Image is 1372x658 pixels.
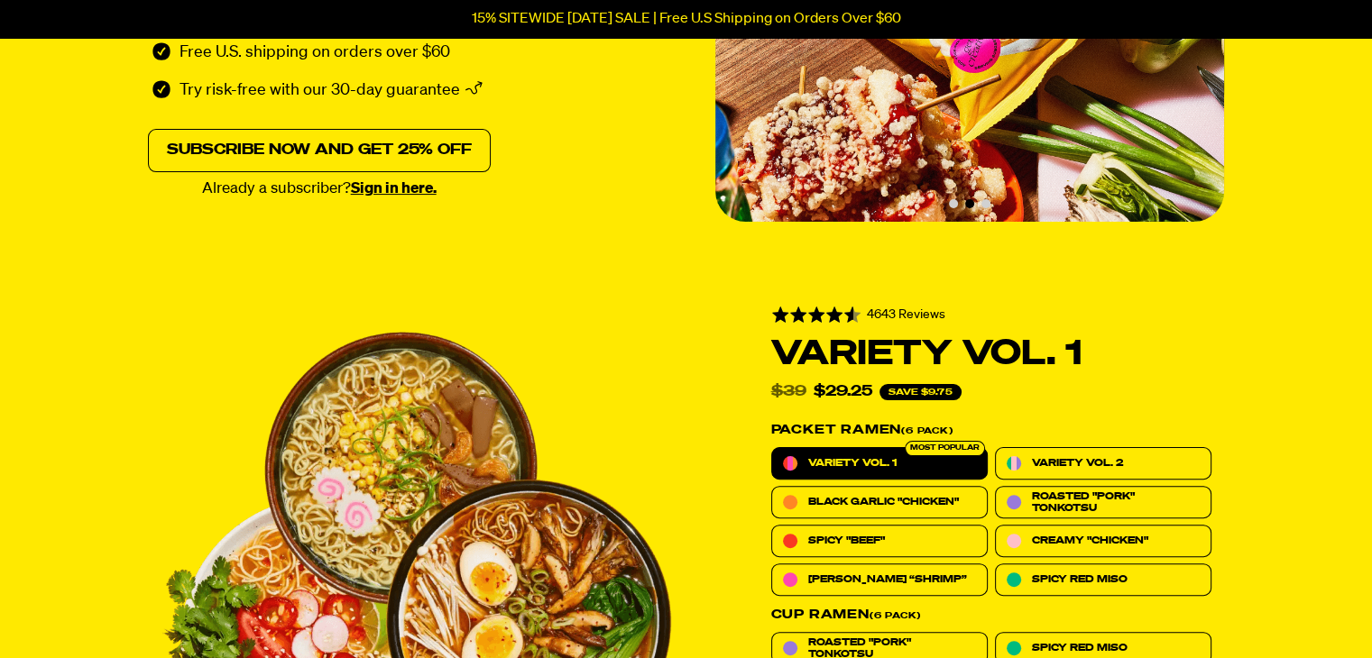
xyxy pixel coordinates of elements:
span: Save $9.75 [879,384,962,400]
p: 15% SITEWIDE [DATE] SALE | Free U.S Shipping on Orders Over $60 [472,11,901,27]
a: Subscribe now and get 25% off [148,129,491,172]
span: 4643 Reviews [867,308,945,321]
label: (6 Pack) [771,424,1211,436]
h1: Variety Vol. 1 [771,339,1211,370]
o: Packet Ramen [771,424,902,436]
p: Try risk-free with our 30-day guarantee [180,80,460,104]
span: Spicy Red Miso [1032,642,1128,653]
span: Spicy Red Miso [1032,573,1128,585]
label: (6 Pack) [771,608,1211,621]
span: Variety Vol. 1 [808,457,897,469]
p: Free U.S. shipping on orders over $60 [180,42,450,63]
a: Sign in here. [351,181,437,196]
o: Cup Ramen [771,608,870,621]
span: Black Garlic "Chicken" [808,496,959,507]
div: Most Popular [905,441,985,456]
p: Already a subscriber? [148,181,491,196]
span: [PERSON_NAME] “Shrimp” [808,573,967,585]
del: $39 [771,385,806,399]
span: Roasted "Pork" Tonkotsu [1032,490,1200,514]
span: Spicy "Beef" [808,535,885,546]
span: Variety Vol. 2 [1032,457,1123,469]
span: Creamy "Chicken" [1032,535,1148,546]
div: $29.25 [814,385,872,399]
div: Carousel pagination [949,199,990,208]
